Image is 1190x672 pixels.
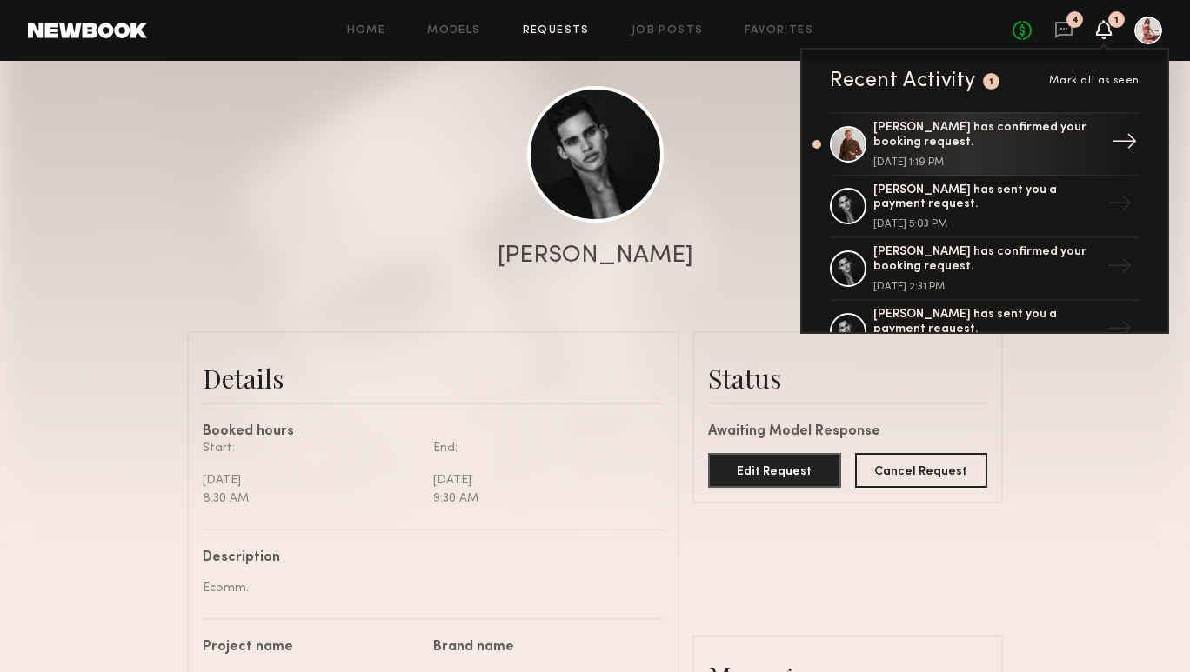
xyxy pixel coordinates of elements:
[498,243,693,268] div: [PERSON_NAME]
[433,489,651,508] div: 9:30 AM
[708,361,987,396] div: Status
[203,425,664,439] div: Booked hours
[433,471,651,489] div: [DATE]
[830,301,1140,363] a: [PERSON_NAME] has sent you a payment request.→
[873,282,1100,292] div: [DATE] 2:31 PM
[830,112,1140,176] a: [PERSON_NAME] has confirmed your booking request.[DATE] 1:19 PM→
[203,361,664,396] div: Details
[1105,122,1145,167] div: →
[1100,246,1140,291] div: →
[1114,16,1119,25] div: 1
[433,641,651,655] div: Brand name
[855,453,988,488] button: Cancel Request
[203,579,651,597] div: Ecomm.
[203,471,420,489] div: [DATE]
[632,25,704,37] a: Job Posts
[203,489,420,508] div: 8:30 AM
[427,25,480,37] a: Models
[433,439,651,457] div: End:
[347,25,386,37] a: Home
[873,219,1100,230] div: [DATE] 5:03 PM
[830,70,976,91] div: Recent Activity
[873,157,1100,168] div: [DATE] 1:19 PM
[873,183,1100,213] div: [PERSON_NAME] has sent you a payment request.
[873,308,1100,337] div: [PERSON_NAME] has sent you a payment request.
[1100,309,1140,354] div: →
[873,245,1100,275] div: [PERSON_NAME] has confirmed your booking request.
[745,25,813,37] a: Favorites
[523,25,590,37] a: Requests
[830,176,1140,239] a: [PERSON_NAME] has sent you a payment request.[DATE] 5:03 PM→
[708,425,987,439] div: Awaiting Model Response
[203,641,420,655] div: Project name
[708,453,841,488] button: Edit Request
[203,439,420,457] div: Start:
[1054,20,1073,42] a: 4
[830,238,1140,301] a: [PERSON_NAME] has confirmed your booking request.[DATE] 2:31 PM→
[1072,16,1079,25] div: 4
[989,77,994,87] div: 1
[873,121,1100,150] div: [PERSON_NAME] has confirmed your booking request.
[203,551,651,565] div: Description
[1049,76,1140,86] span: Mark all as seen
[1100,183,1140,229] div: →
